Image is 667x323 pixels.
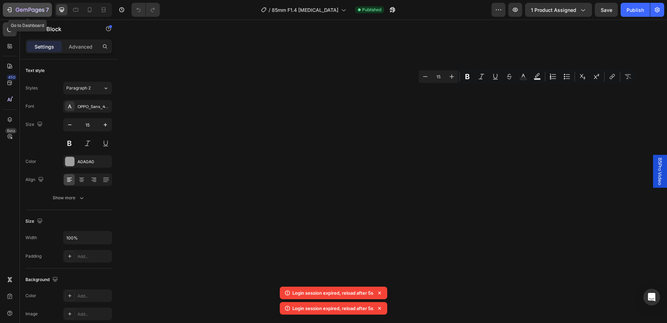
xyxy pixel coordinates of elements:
[25,120,44,129] div: Size
[272,6,338,14] span: 85mm F1.4 [MEDICAL_DATA]
[25,293,36,299] div: Color
[69,43,92,50] p: Advanced
[418,69,636,84] div: Editor contextual toolbar
[7,74,17,80] div: 450
[132,3,160,17] div: Undo/Redo
[63,82,112,94] button: Paragraph 2
[292,289,373,296] p: Login session expired, reload after 5s
[53,194,85,201] div: Show more
[77,103,110,110] div: OPPO_Sans_40_ShopifyCurrency_subset
[531,6,576,14] span: 1 product assigned
[77,311,110,317] div: Add...
[601,7,612,13] span: Save
[25,311,38,317] div: Image
[25,235,37,241] div: Width
[25,103,34,109] div: Font
[118,20,667,323] iframe: Design area
[362,7,381,13] span: Published
[25,192,112,204] button: Show more
[34,25,93,33] p: Text Block
[25,253,42,259] div: Padding
[292,305,373,312] p: Login session expired, reload after 5s
[77,159,110,165] div: A0A0A0
[627,6,644,14] div: Publish
[25,67,45,74] div: Text style
[77,253,110,260] div: Add...
[595,3,618,17] button: Save
[77,293,110,299] div: Add...
[46,6,49,14] p: 7
[25,158,36,165] div: Color
[269,6,270,14] span: /
[66,85,91,91] span: Paragraph 2
[621,3,650,17] button: Publish
[63,231,112,244] input: Auto
[539,138,546,165] span: 85Pro Video
[525,3,592,17] button: 1 product assigned
[25,85,38,91] div: Styles
[3,3,52,17] button: 7
[25,175,45,185] div: Align
[35,43,54,50] p: Settings
[643,289,660,306] div: Open Intercom Messenger
[25,275,59,285] div: Background
[5,128,17,134] div: Beta
[25,217,44,226] div: Size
